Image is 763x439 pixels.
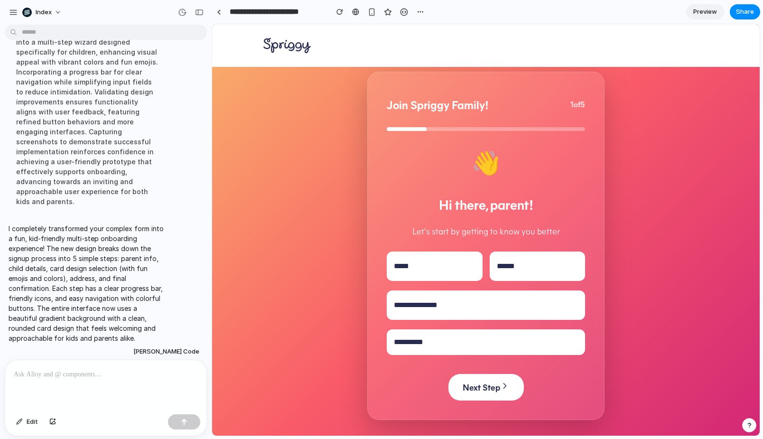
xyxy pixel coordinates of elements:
button: Next Step [236,350,312,377]
h1: Join Spriggy Family! [175,67,277,93]
span: Edit [27,417,38,427]
p: Let's start by getting to know you better [175,201,373,213]
button: Index [19,5,66,20]
div: 1 of 5 [358,75,373,86]
div: 👋 [175,121,373,154]
span: Preview [693,7,717,17]
p: I completely transformed your complex form into a fun, kid-friendly multi-step onboarding experie... [9,224,166,343]
span: [PERSON_NAME] Code [133,347,199,356]
a: Preview [686,4,724,19]
button: Edit [11,414,43,430]
span: Index [36,8,52,17]
span: Next Step [251,357,288,369]
button: [PERSON_NAME] Code [130,343,202,360]
h2: Hi there, parent! [175,167,373,194]
div: Transforming the onboarding process into a multi-step wizard designed specifically for children, ... [9,21,166,212]
button: Share [730,4,760,19]
span: Share [736,7,754,17]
